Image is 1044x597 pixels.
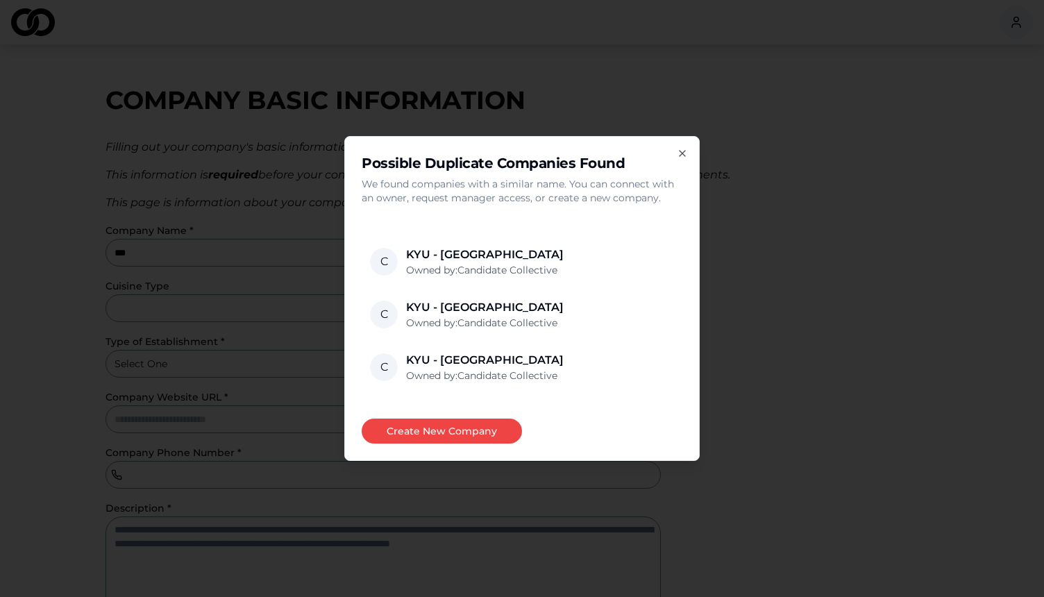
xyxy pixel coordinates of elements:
p: Owned by: Candidate Collective [406,316,564,330]
p: Owned by: Candidate Collective [406,263,564,277]
button: Create New Company [362,419,522,444]
span: C [370,353,398,381]
span: C [370,301,398,328]
p: KYU - [GEOGRAPHIC_DATA] [406,246,564,263]
p: Owned by: Candidate Collective [406,369,564,382]
span: C [370,248,398,276]
p: KYU - [GEOGRAPHIC_DATA] [406,352,564,369]
h2: Possible Duplicate Companies Found [362,153,682,173]
p: KYU - [GEOGRAPHIC_DATA] [406,299,564,316]
p: We found companies with a similar name. You can connect with an owner, request manager access, or... [362,177,682,205]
